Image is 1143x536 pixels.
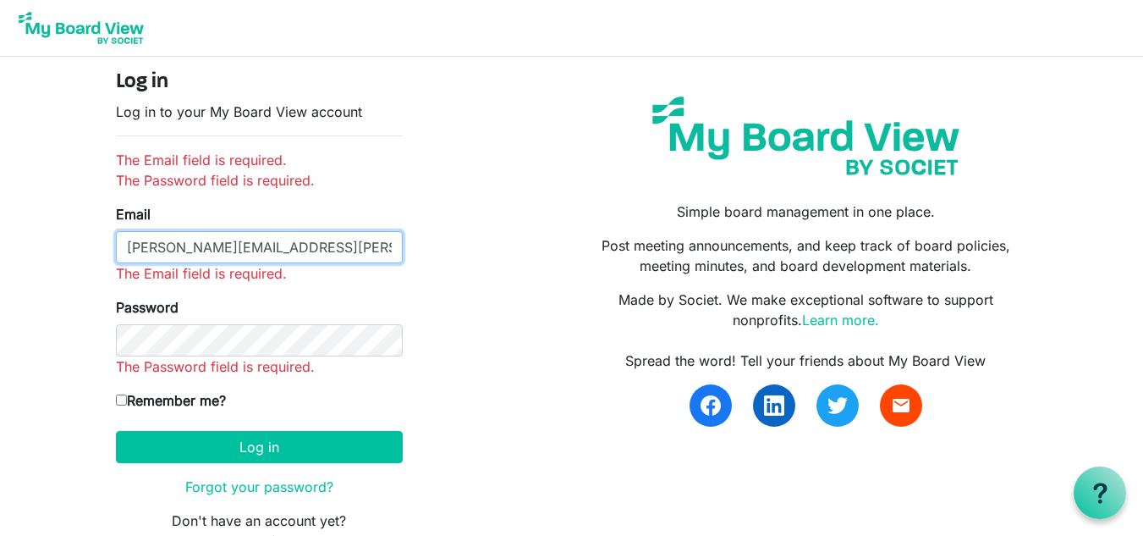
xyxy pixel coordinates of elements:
h4: Log in [116,70,403,95]
label: Password [116,297,179,318]
button: Log in [116,431,403,463]
img: My Board View Logo [14,7,149,49]
li: The Password field is required. [116,170,403,191]
span: The Email field is required. [116,265,287,282]
a: email [880,384,922,427]
p: Made by Societ. We make exceptional software to support nonprofits. [584,290,1027,330]
a: Forgot your password? [185,478,333,495]
label: Email [116,204,151,224]
p: Simple board management in one place. [584,202,1027,222]
div: Spread the word! Tell your friends about My Board View [584,351,1027,371]
p: Post meeting announcements, and keep track of board policies, meeting minutes, and board developm... [584,235,1027,276]
img: facebook.svg [701,395,721,416]
img: linkedin.svg [764,395,784,416]
label: Remember me? [116,390,226,411]
li: The Email field is required. [116,150,403,170]
span: email [891,395,911,416]
span: The Password field is required. [116,358,315,375]
a: Learn more. [802,312,879,329]
p: Log in to your My Board View account [116,102,403,122]
img: twitter.svg [827,395,848,416]
input: Remember me? [116,395,127,406]
img: my-board-view-societ.svg [640,84,972,188]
